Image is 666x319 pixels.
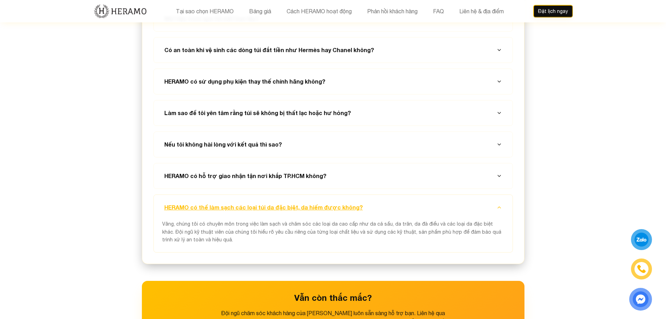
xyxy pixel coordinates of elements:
[632,260,651,278] a: phone-icon
[162,37,504,63] button: Có an toàn khi vệ sinh các dòng túi đắt tiền như Hermès hay Chanel không?
[162,221,501,243] span: Vâng, chúng tôi có chuyên môn trong việc làm sạch và chăm sóc các loại da cao cấp như da cá sấu, ...
[174,7,236,16] button: Tại sao chọn HERAMO
[637,264,646,274] img: phone-icon
[162,69,504,94] button: HERAMO có sử dụng phụ kiện thay thế chính hãng không?
[533,5,573,17] button: Đặt lịch ngay
[162,163,504,189] button: HERAMO có hỗ trợ giao nhận tận nơi khắp TP.HCM không?
[457,7,506,16] button: Liên hệ & địa điểm
[365,7,420,16] button: Phản hồi khách hàng
[284,7,354,16] button: Cách HERAMO hoạt động
[94,4,147,19] img: new-logo.3f60348b.png
[162,132,504,157] button: Nếu tôi không hài lòng với kết quả thì sao?
[162,195,504,220] button: HERAMO có thể làm sạch các loại túi da đặc biệt, da hiếm được không?
[247,7,273,16] button: Bảng giá
[153,292,513,303] h3: Vẫn còn thắc mắc?
[162,100,504,126] button: Làm sao để tôi yên tâm rằng túi sẽ không bị thất lạc hoặc hư hỏng?
[431,7,446,16] button: FAQ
